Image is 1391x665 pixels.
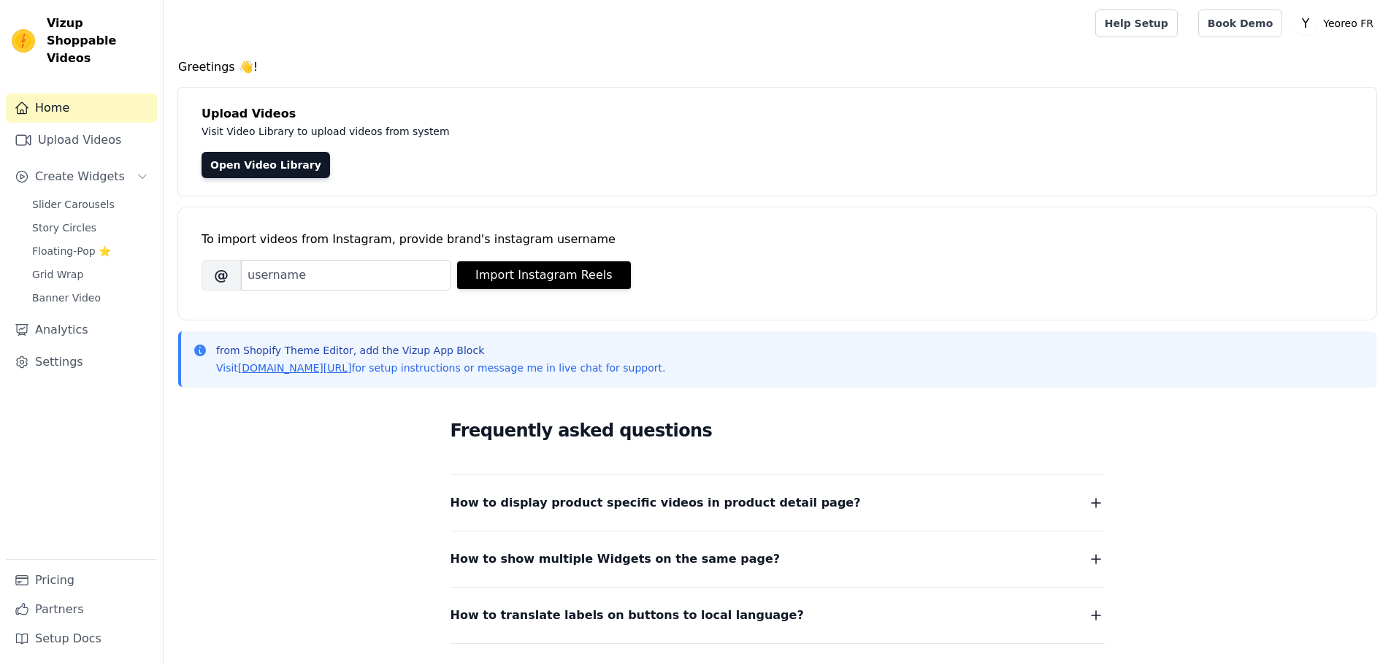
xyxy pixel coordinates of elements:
[6,126,157,155] a: Upload Videos
[202,105,1353,123] h4: Upload Videos
[241,260,451,291] input: username
[23,288,157,308] a: Banner Video
[1301,16,1310,31] text: Y
[23,264,157,285] a: Grid Wrap
[6,624,157,653] a: Setup Docs
[23,241,157,261] a: Floating-Pop ⭐
[238,362,352,374] a: [DOMAIN_NAME][URL]
[202,123,856,140] p: Visit Video Library to upload videos from system
[451,549,781,569] span: How to show multiple Widgets on the same page?
[6,347,157,377] a: Settings
[178,58,1376,76] h4: Greetings 👋!
[23,194,157,215] a: Slider Carousels
[202,231,1353,248] div: To import videos from Instagram, provide brand's instagram username
[32,291,101,305] span: Banner Video
[47,15,151,67] span: Vizup Shoppable Videos
[32,244,111,258] span: Floating-Pop ⭐
[1095,9,1178,37] a: Help Setup
[6,162,157,191] button: Create Widgets
[12,29,35,53] img: Vizup
[1294,10,1379,36] button: Y Yeoreo FR
[32,197,115,212] span: Slider Carousels
[451,605,1105,626] button: How to translate labels on buttons to local language?
[6,93,157,123] a: Home
[202,152,330,178] a: Open Video Library
[202,260,241,291] span: @
[35,168,125,185] span: Create Widgets
[216,361,665,375] p: Visit for setup instructions or message me in live chat for support.
[457,261,631,289] button: Import Instagram Reels
[32,220,96,235] span: Story Circles
[451,416,1105,445] h2: Frequently asked questions
[32,267,83,282] span: Grid Wrap
[451,549,1105,569] button: How to show multiple Widgets on the same page?
[23,218,157,238] a: Story Circles
[451,605,804,626] span: How to translate labels on buttons to local language?
[216,343,665,358] p: from Shopify Theme Editor, add the Vizup App Block
[6,315,157,345] a: Analytics
[1198,9,1282,37] a: Book Demo
[6,595,157,624] a: Partners
[1317,10,1379,36] p: Yeoreo FR
[6,566,157,595] a: Pricing
[451,493,861,513] span: How to display product specific videos in product detail page?
[451,493,1105,513] button: How to display product specific videos in product detail page?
